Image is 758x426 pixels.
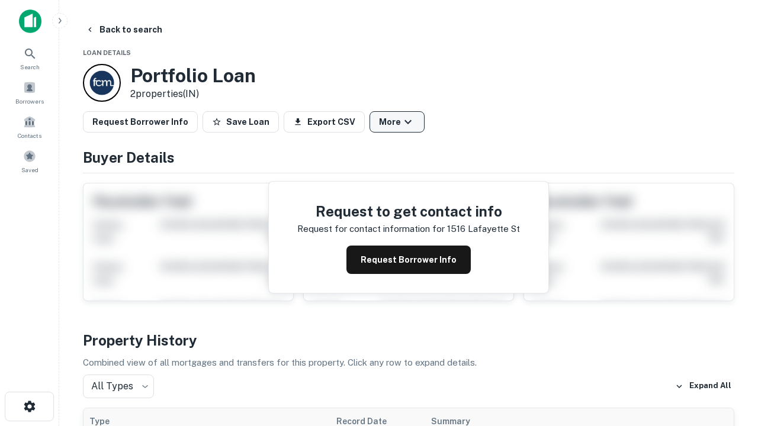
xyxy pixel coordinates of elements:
span: Contacts [18,131,41,140]
span: Saved [21,165,38,175]
button: Save Loan [203,111,279,133]
button: Export CSV [284,111,365,133]
p: Request for contact information for [297,222,445,236]
h4: Property History [83,330,734,351]
button: Expand All [672,377,734,395]
h4: Buyer Details [83,147,734,168]
span: Loan Details [83,49,131,56]
a: Borrowers [4,76,56,108]
a: Saved [4,145,56,177]
img: capitalize-icon.png [19,9,41,33]
iframe: Chat Widget [699,331,758,388]
button: Request Borrower Info [83,111,198,133]
button: More [370,111,425,133]
p: 1516 lafayette st [447,222,520,236]
button: Back to search [81,19,167,40]
h4: Request to get contact info [297,201,520,222]
div: All Types [83,375,154,398]
a: Search [4,42,56,74]
button: Request Borrower Info [346,246,471,274]
p: Combined view of all mortgages and transfers for this property. Click any row to expand details. [83,356,734,370]
span: Search [20,62,40,72]
span: Borrowers [15,96,44,106]
h3: Portfolio Loan [130,64,256,87]
p: 2 properties (IN) [130,87,256,101]
a: Contacts [4,111,56,143]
